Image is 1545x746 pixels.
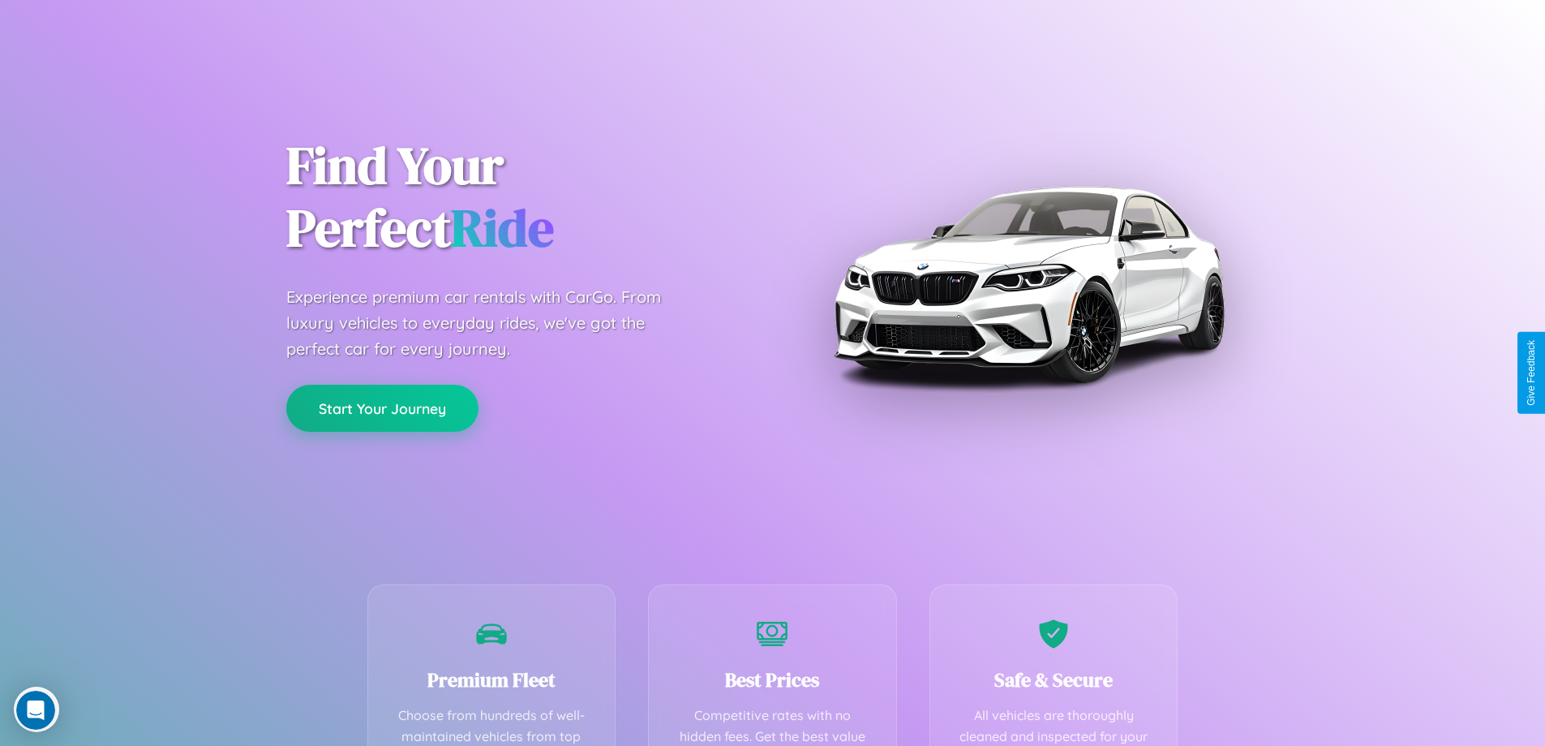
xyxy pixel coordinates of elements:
span: Ride [451,192,554,263]
iframe: Intercom live chat [16,691,55,730]
iframe: Intercom live chat discovery launcher [14,687,59,732]
h1: Find Your Perfect [286,135,749,260]
img: Premium BMW car rental vehicle [826,81,1231,487]
div: Give Feedback [1526,340,1537,406]
p: Experience premium car rentals with CarGo. From luxury vehicles to everyday rides, we've got the ... [286,284,692,362]
h3: Best Prices [673,666,872,693]
h3: Premium Fleet [393,666,591,693]
button: Start Your Journey [286,385,479,432]
h3: Safe & Secure [955,666,1153,693]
